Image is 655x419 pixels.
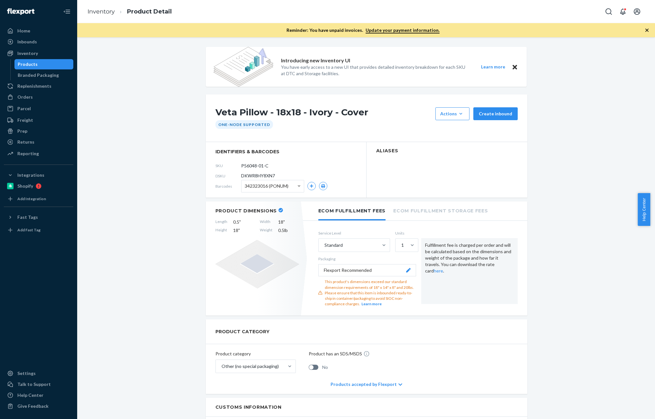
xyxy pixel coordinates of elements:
button: Learn more [361,301,382,307]
span: " [283,219,285,225]
a: Branded Packaging [14,70,74,80]
h2: Product Dimensions [215,208,277,214]
button: Open Search Box [602,5,615,18]
a: Returns [4,137,73,147]
li: Ecom Fulfillment Storage Fees [393,201,488,219]
a: Products [14,59,74,69]
h2: PRODUCT CATEGORY [215,326,269,337]
button: Create inbound [473,107,518,120]
div: Parcel [17,105,31,112]
div: Branded Packaging [18,72,59,78]
p: Packaging [318,256,416,262]
p: Reminder: You have unpaid invoices. [287,27,440,33]
h2: Aliases [376,148,518,153]
div: This product's dimensions exceed our standard dimension requirements of 18" x 14" x 8" and 20lbs.... [325,279,416,307]
a: Product Detail [127,8,172,15]
a: Inventory [87,8,115,15]
div: Actions [440,111,465,117]
div: Products [18,61,38,67]
p: Product category [215,351,296,357]
div: Home [17,28,30,34]
button: Close [511,63,519,71]
span: " [238,227,240,233]
span: Weight [260,227,272,234]
button: Close Navigation [60,5,73,18]
span: No [322,364,328,370]
a: Parcel [4,103,73,114]
button: Integrations [4,170,73,180]
a: Replenishments [4,81,73,91]
div: Fast Tags [17,214,38,220]
a: Help Center [4,390,73,400]
div: Replenishments [17,83,51,89]
span: Height [215,227,227,234]
a: Prep [4,126,73,136]
label: Service Level [318,230,390,236]
p: You have early access to a new UI that provides detailed inventory breakdown for each SKU at DTC ... [281,64,469,77]
h1: Veta Pillow - 18x18 - Ivory - Cover [215,107,432,120]
a: Reporting [4,148,73,159]
img: new-reports-banner-icon.82668bd98b6a51aee86340f2a7b77ae3.png [214,47,273,87]
div: One-Node Supported [215,120,273,129]
a: Freight [4,115,73,125]
button: Talk to Support [4,379,73,389]
div: Reporting [17,150,39,157]
a: Shopify [4,181,73,191]
span: Barcodes [215,183,241,189]
button: Open account menu [631,5,643,18]
a: Update your payment information. [366,27,440,33]
a: Orders [4,92,73,102]
div: Orders [17,94,33,100]
a: Settings [4,368,73,379]
div: Settings [17,370,36,377]
div: Talk to Support [17,381,51,388]
span: 342323016 (PONUM) [245,181,288,192]
div: Inbounds [17,39,37,45]
div: Give Feedback [17,403,49,409]
button: Actions [435,107,469,120]
iframe: To enrich screen reader interactions, please activate Accessibility in Grammarly extension settings [535,235,655,419]
div: Other (no special packaging) [222,363,279,370]
span: DKWR8HY8XN7 [241,173,275,179]
button: Open notifications [616,5,629,18]
label: Units [395,230,416,236]
div: Inventory [17,50,38,57]
button: Give Feedback [4,401,73,411]
div: Integrations [17,172,44,178]
span: SKU [215,163,241,168]
a: Home [4,26,73,36]
li: Ecom Fulfillment Fees [318,201,386,220]
div: Prep [17,128,27,134]
p: Product has an SDS/MSDS [309,351,362,357]
span: " [239,219,241,225]
a: Add Integration [4,194,73,204]
a: here [434,268,443,273]
button: Help Center [638,193,650,226]
div: Shopify [17,183,33,189]
div: Returns [17,139,34,145]
div: 1 [401,242,404,248]
span: DSKU [215,173,241,179]
img: Flexport logo [7,8,34,15]
div: Freight [17,117,33,123]
a: Add Fast Tag [4,225,73,235]
button: Fast Tags [4,212,73,222]
div: Standard [324,242,343,248]
span: identifiers & barcodes [215,148,357,155]
span: 0.5 lb [278,227,299,234]
div: Help Center [17,392,43,398]
button: Learn more [477,63,509,71]
h2: Customs Information [215,404,518,410]
button: Flexport Recommended [318,264,416,276]
div: Add Fast Tag [17,227,41,233]
div: Fulfillment fee is charged per order and will be calculated based on the dimensions and weight of... [421,238,518,304]
p: Introducing new Inventory UI [281,57,350,64]
span: 18 [278,219,299,225]
span: Length [215,219,227,225]
div: Products accepted by Flexport [331,375,402,394]
ol: breadcrumbs [82,2,177,21]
